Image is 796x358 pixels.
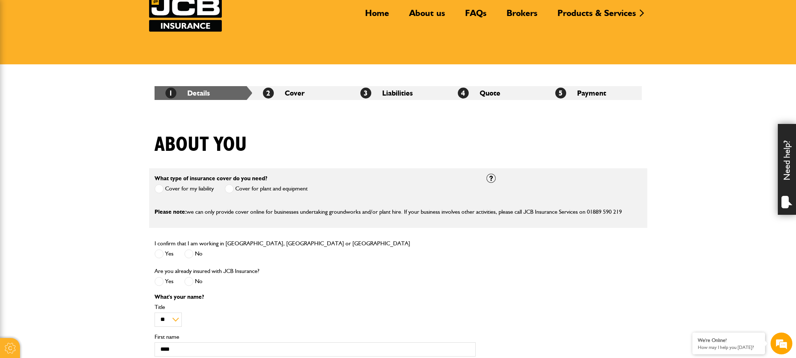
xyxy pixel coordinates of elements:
[458,88,469,98] span: 4
[119,4,137,21] div: Minimize live chat window
[9,89,133,105] input: Enter your email address
[9,67,133,83] input: Enter your last name
[155,241,410,246] label: I confirm that I am working in [GEOGRAPHIC_DATA], [GEOGRAPHIC_DATA] or [GEOGRAPHIC_DATA]
[155,334,476,340] label: First name
[555,88,566,98] span: 5
[349,86,447,100] li: Liabilities
[225,184,308,193] label: Cover for plant and equipment
[155,304,476,310] label: Title
[155,208,187,215] span: Please note:
[184,277,203,286] label: No
[99,224,132,234] em: Start Chat
[165,88,176,98] span: 1
[460,8,492,24] a: FAQs
[155,294,476,300] p: What's your name?
[9,132,133,218] textarea: Type your message and hit 'Enter'
[360,8,395,24] a: Home
[9,110,133,126] input: Enter your phone number
[155,86,252,100] li: Details
[155,249,173,258] label: Yes
[12,40,31,51] img: d_20077148190_company_1631870298795_20077148190
[698,345,760,350] p: How may I help you today?
[38,41,122,50] div: Chat with us now
[404,8,451,24] a: About us
[155,277,173,286] label: Yes
[544,86,642,100] li: Payment
[501,8,543,24] a: Brokers
[155,176,267,181] label: What type of insurance cover do you need?
[155,268,259,274] label: Are you already insured with JCB Insurance?
[155,133,247,157] h1: About you
[698,337,760,343] div: We're Online!
[155,184,214,193] label: Cover for my liability
[552,8,641,24] a: Products & Services
[252,86,349,100] li: Cover
[360,88,371,98] span: 3
[155,207,642,217] p: we can only provide cover online for businesses undertaking groundworks and/or plant hire. If you...
[447,86,544,100] li: Quote
[184,249,203,258] label: No
[778,124,796,215] div: Need help?
[263,88,274,98] span: 2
